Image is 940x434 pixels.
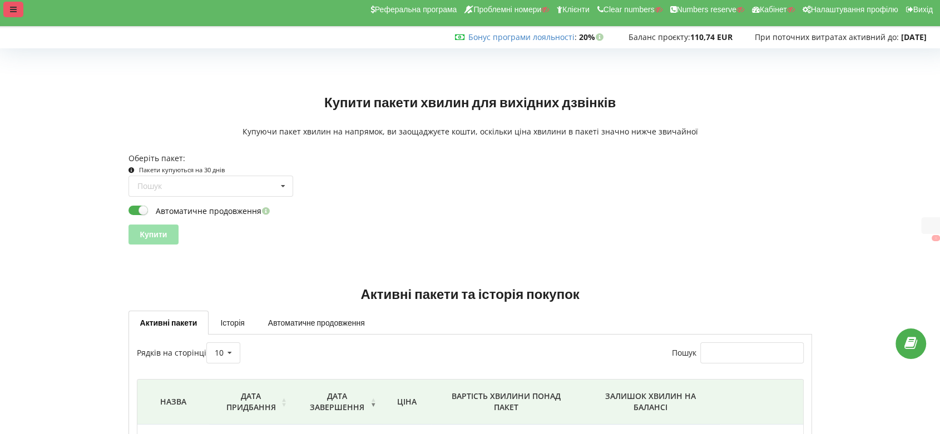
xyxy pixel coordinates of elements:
label: Пошук [672,347,804,358]
span: При поточних витратах активний до: [755,32,899,42]
p: Купуючи пакет хвилин на напрямок, ви заощаджуєте кошти, оскільки ціна хвилини в пакеті значно ниж... [128,126,812,137]
th: Залишок хвилин на балансі [581,380,720,425]
th: Ціна [382,380,432,425]
div: Пошук [137,182,162,190]
th: Дата придбання: activate to sort column ascending [209,380,293,425]
form: Оберіть пакет: [128,153,812,244]
th: Вартість хвилини понад пакет [431,380,581,425]
strong: 20% [579,32,606,42]
span: Баланс проєкту: [629,32,690,42]
span: Налаштування профілю [810,5,898,14]
h2: Активні пакети та історія покупок [128,286,812,303]
span: Clear numbers [603,5,655,14]
small: Пакети купуються на 30 днів [139,166,225,174]
i: Увімкніть цю опцію, щоб автоматично продовжувати дію пакету в день її завершення. Кошти на продов... [261,207,271,214]
label: Рядків на сторінці [137,347,240,358]
a: Активні пакети [128,311,209,335]
a: Історія [209,311,256,334]
button: X [932,235,940,241]
a: Бонус програми лояльності [468,32,575,42]
th: Назва [137,380,210,425]
div: 10 [215,349,224,357]
label: Автоматичне продовження [128,204,273,216]
span: Numbers reserve [677,5,736,14]
span: Проблемні номери [473,5,541,14]
span: Реферальна програма [375,5,457,14]
strong: 110,74 EUR [690,32,733,42]
span: : [468,32,577,42]
input: Пошук [700,342,804,363]
a: Автоматичне продовження [256,311,377,334]
span: Клієнти [562,5,590,14]
span: Кабінет [760,5,787,14]
h2: Купити пакети хвилин для вихідних дзвінків [324,94,616,111]
th: Дата завершення: activate to sort column ascending [293,380,382,425]
span: Вихід [913,5,933,14]
strong: [DATE] [901,32,927,42]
